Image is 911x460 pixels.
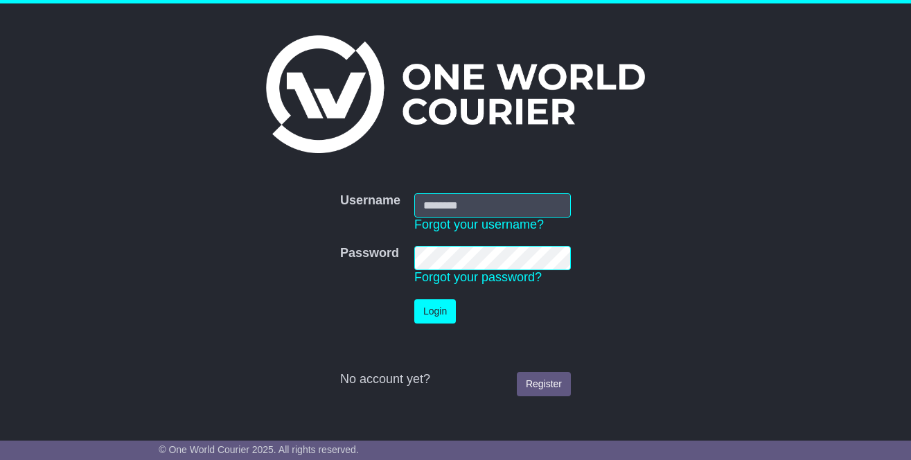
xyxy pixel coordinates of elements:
label: Password [340,246,399,261]
button: Login [414,299,456,324]
a: Forgot your password? [414,270,542,284]
div: No account yet? [340,372,571,387]
img: One World [266,35,644,153]
a: Register [517,372,571,396]
label: Username [340,193,400,209]
span: © One World Courier 2025. All rights reserved. [159,444,359,455]
a: Forgot your username? [414,218,544,231]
